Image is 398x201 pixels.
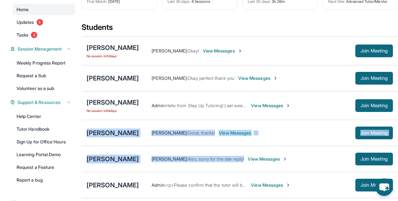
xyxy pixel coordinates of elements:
span: [PERSON_NAME] : [152,156,188,162]
span: Okay! [188,48,199,53]
a: Home [13,4,75,15]
span: Admin : [152,182,165,188]
span: No session in 84 days [87,108,139,113]
span: <p>Please confirm that the tutor will be able to attend your first assigned meeting time before j... [166,182,395,188]
button: Join Meeting [355,179,393,191]
span: Support & Resources [18,99,60,106]
span: Also, sorry for the late reply! [188,156,244,162]
span: No session in 33 days [87,53,139,59]
span: [PERSON_NAME] : [152,48,188,53]
a: Request a Feature [13,162,75,173]
div: [PERSON_NAME] [87,98,139,107]
button: Support & Resources [15,99,71,106]
span: Home [17,6,29,13]
img: Chevron-Right [253,130,259,135]
a: Tasks3 [13,29,75,41]
span: Admin : [152,103,165,108]
span: Join Meeting [360,157,388,161]
span: Join Meeting [360,131,388,135]
img: Chevron-Right [286,183,291,188]
button: Join Meeting [355,153,393,165]
span: 3 [31,32,37,38]
span: [PERSON_NAME] : [152,75,188,81]
span: Join Meeting [360,49,388,53]
span: View Messages [251,102,291,109]
a: Weekly Progress Report [13,57,75,69]
img: Chevron-Right [238,48,243,53]
button: Join Meeting [355,99,393,112]
span: View Messages [248,156,288,162]
button: chat-button [375,178,393,196]
span: View Messages [203,48,243,54]
a: Request a Sub [13,70,75,81]
a: Updates5 [13,17,75,28]
span: Tasks [17,32,28,38]
div: [PERSON_NAME] [87,155,139,163]
a: Tutor Handbook [13,123,75,135]
a: Learning Portal Demo [13,149,75,160]
div: [PERSON_NAME] [87,74,139,83]
button: Join Meeting [355,72,393,85]
span: Join Meeting [360,183,388,187]
a: Report a bug [13,174,75,186]
span: Updates [17,19,34,25]
div: Students [82,22,398,36]
button: Join Meeting [355,127,393,139]
span: Great, thanks! [188,130,215,135]
img: Chevron-Right [273,76,278,81]
img: Chevron-Right [286,103,291,108]
div: [PERSON_NAME] [87,43,139,52]
button: Session Management [15,46,71,52]
div: [PERSON_NAME] [87,128,139,137]
span: Okay perfect thank you [188,75,234,81]
button: Join Meeting [355,45,393,57]
a: Volunteer as a sub [13,83,75,94]
div: [PERSON_NAME] [87,181,139,190]
span: View Messages [219,130,259,136]
a: Sign Up for Office Hours [13,136,75,148]
a: Help Center [13,111,75,122]
span: 5 [37,19,43,25]
span: [PERSON_NAME] : [152,130,188,135]
span: View Messages [238,75,278,81]
span: Session Management [18,46,62,52]
span: Join Meeting [360,104,388,107]
span: View Messages [251,182,291,188]
img: Chevron-Right [282,156,288,162]
span: Join Meeting [360,76,388,80]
